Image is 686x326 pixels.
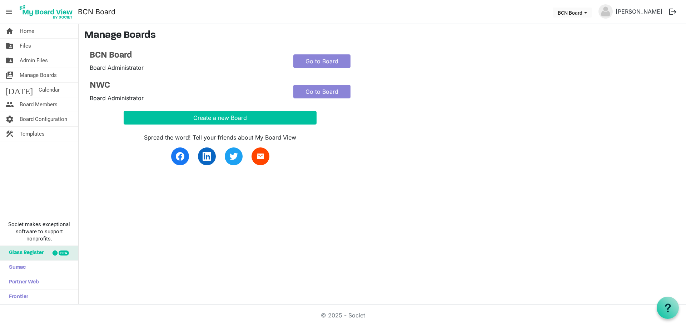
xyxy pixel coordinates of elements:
span: [DATE] [5,83,33,97]
a: BCN Board [78,5,115,19]
span: settings [5,112,14,126]
span: menu [2,5,16,19]
span: Templates [20,127,45,141]
div: new [59,250,69,256]
a: BCN Board [90,50,283,61]
span: Board Members [20,97,58,112]
span: Board Configuration [20,112,67,126]
span: Calendar [39,83,60,97]
span: Home [20,24,34,38]
span: Board Administrator [90,64,144,71]
img: My Board View Logo [18,3,75,21]
span: Board Administrator [90,94,144,102]
span: Sumac [5,261,26,275]
span: email [256,152,265,161]
span: switch_account [5,68,14,82]
a: NWC [90,81,283,91]
button: logout [665,4,680,19]
span: Admin Files [20,53,48,68]
button: Create a new Board [124,111,317,125]
span: Societ makes exceptional software to support nonprofits. [3,221,75,242]
a: Go to Board [293,85,351,98]
span: home [5,24,14,38]
span: Files [20,39,31,53]
img: facebook.svg [176,152,184,161]
span: folder_shared [5,39,14,53]
img: linkedin.svg [203,152,211,161]
span: folder_shared [5,53,14,68]
span: Manage Boards [20,68,57,82]
a: email [252,147,269,165]
button: BCN Board dropdownbutton [553,8,592,18]
a: My Board View Logo [18,3,78,21]
span: Glass Register [5,246,44,260]
img: no-profile-picture.svg [598,4,613,19]
a: Go to Board [293,54,351,68]
img: twitter.svg [229,152,238,161]
div: Spread the word! Tell your friends about My Board View [124,133,317,142]
a: [PERSON_NAME] [613,4,665,19]
span: construction [5,127,14,141]
span: Frontier [5,290,28,304]
h3: Manage Boards [84,30,680,42]
a: © 2025 - Societ [321,312,365,319]
span: Partner Web [5,275,39,289]
span: people [5,97,14,112]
